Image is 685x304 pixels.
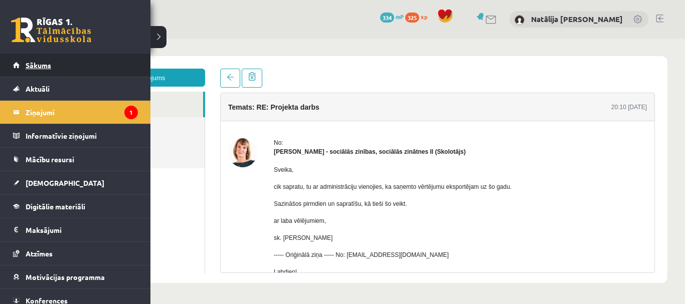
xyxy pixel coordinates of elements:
[188,65,279,73] h4: Temats: RE: Projekta darbs
[380,13,404,21] a: 334 mP
[188,100,217,129] img: Anita Jozus - sociālās zinības, sociālās zinātnes II
[13,54,138,77] a: Sākums
[234,178,607,187] p: ar laba vēlējumiem,
[30,79,164,104] a: Nosūtītie
[13,124,138,147] a: Informatīvie ziņojumi
[124,106,138,119] i: 1
[30,30,165,48] a: Jauns ziņojums
[13,148,138,171] a: Mācību resursi
[13,101,138,124] a: Ziņojumi1
[234,212,607,221] p: ----- Oriģinālā ziņa ----- No: [EMAIL_ADDRESS][DOMAIN_NAME]
[234,127,607,136] p: Sveika,
[13,265,138,288] a: Motivācijas programma
[26,84,50,93] span: Aktuāli
[26,249,53,258] span: Atzīmes
[26,101,138,124] legend: Ziņojumi
[26,124,138,147] legend: Informatīvie ziņojumi
[26,272,105,281] span: Motivācijas programma
[396,13,404,21] span: mP
[13,242,138,265] a: Atzīmes
[531,14,623,24] a: Natālija [PERSON_NAME]
[571,64,607,73] div: 20:10 [DATE]
[26,218,138,241] legend: Maksājumi
[13,195,138,218] a: Digitālie materiāli
[13,77,138,100] a: Aktuāli
[515,15,525,25] img: Natālija Kate Dinsberga
[405,13,419,23] span: 325
[234,144,607,153] p: cik sapratu, tu ar administrāciju vienojies, ka saņemto vērtējumu eksportējam uz šo gadu.
[11,18,91,43] a: Rīgas 1. Tālmācības vidusskola
[30,104,164,130] a: Dzēstie
[13,171,138,194] a: [DEMOGRAPHIC_DATA]
[13,218,138,241] a: Maksājumi
[26,155,74,164] span: Mācību resursi
[234,229,607,238] p: Labdien!
[30,53,163,79] a: Ienākošie
[405,13,432,21] a: 325 xp
[234,110,426,117] strong: [PERSON_NAME] - sociālās zinības, sociālās zinātnes II (Skolotājs)
[234,195,607,204] p: sk. [PERSON_NAME]
[26,61,51,70] span: Sākums
[380,13,394,23] span: 334
[26,202,85,211] span: Digitālie materiāli
[421,13,427,21] span: xp
[234,100,607,109] div: No:
[234,161,607,170] p: Sazināšos pirmdien un sapratīšu, kā tieši šo veikt.
[26,178,104,187] span: [DEMOGRAPHIC_DATA]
